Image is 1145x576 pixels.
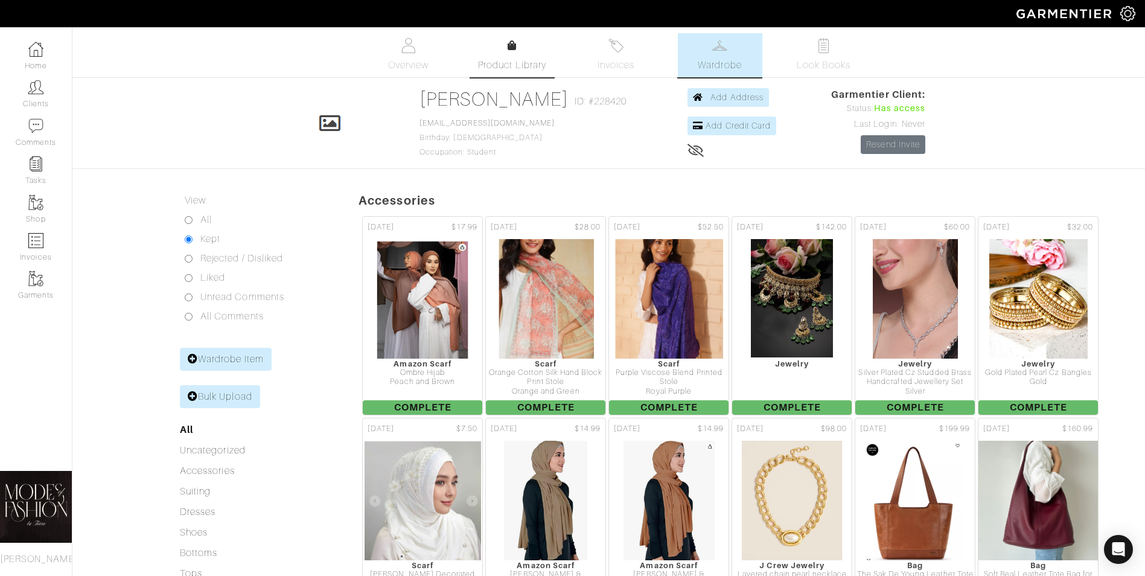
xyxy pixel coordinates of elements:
span: Add Address [710,92,764,102]
a: [DATE] $17.99 Amazon Scarf Ombre Hijab Peach and Brown Complete [361,215,484,417]
div: Amazon Scarf [363,359,482,368]
span: [DATE] [983,423,1010,435]
img: garmentier-logo-header-white-b43fb05a5012e4ada735d5af1a66efaba907eab6374d6393d1fbf88cb4ef424d.png [1010,3,1120,24]
div: Jewelry [732,359,852,368]
div: Last Login: Never [831,118,925,131]
span: $142.00 [816,222,847,233]
span: Complete [855,400,975,415]
img: chHPPeEXJNv3uLvFiYn2471S [741,440,843,561]
span: [DATE] [860,423,887,435]
img: j1mQAgr3HTp3TR1Bba6TMevP [973,440,1104,561]
span: Complete [363,400,482,415]
span: $14.99 [575,423,601,435]
div: Bag [855,561,975,570]
span: Birthday: [DEMOGRAPHIC_DATA] Occupation: Student [419,119,555,156]
div: Ombre Hijab [363,368,482,377]
a: Wardrobe [678,33,762,77]
img: orders-icon-0abe47150d42831381b5fb84f609e132dff9fe21cb692f30cb5eec754e2cba89.png [28,233,43,248]
span: Invoices [598,58,634,72]
label: All [200,213,212,227]
span: [DATE] [614,222,640,233]
img: orders-27d20c2124de7fd6de4e0e44c1d41de31381a507db9b33961299e4e07d508b8c.svg [608,38,624,53]
span: [DATE] [737,423,764,435]
div: Gold [978,377,1098,386]
a: [DATE] $142.00 Jewelry Complete [730,215,853,417]
a: All [180,424,193,435]
img: zPp5ehrK3nc48Je4MJnEoUtF [623,440,715,561]
span: Look Books [797,58,850,72]
a: Invoices [574,33,659,77]
div: Open Intercom Messenger [1104,535,1133,564]
span: Product Library [478,58,546,72]
div: Amazon Scarf [609,561,729,570]
span: $60.00 [944,222,970,233]
a: Shoes [180,527,208,538]
label: All Comments [200,309,264,324]
img: RKGuxcqCpSAw1kPtsDNQxZRV [864,440,966,561]
a: [EMAIL_ADDRESS][DOMAIN_NAME] [419,119,555,127]
img: todo-9ac3debb85659649dc8f770b8b6100bb5dab4b48dedcbae339e5042a72dfd3cc.svg [816,38,831,53]
label: View: [185,193,208,208]
span: Garmentier Client: [831,88,925,102]
a: Accessories [180,466,235,476]
div: Silver Plated Cz Studded Brass Handcrafted Jewellery Set [855,368,975,387]
span: $17.99 [451,222,477,233]
span: $32.00 [1067,222,1093,233]
div: Status: [831,102,925,115]
img: nT8keoTFHsHuiZE3xs5g3S7u [989,238,1088,359]
span: Has access [874,102,926,115]
div: Jewelry [978,359,1098,368]
img: basicinfo-40fd8af6dae0f16599ec9e87c0ef1c0a1fdea2edbe929e3d69a839185d80c458.svg [401,38,416,53]
div: Scarf [609,359,729,368]
a: [PERSON_NAME] [419,88,569,110]
img: cngnkBJDBs5RHt6V6wJmvFB1 [376,238,469,359]
div: Peach and Brown [363,377,482,386]
a: [DATE] $28.00 Scarf Orange Cotton Silk Hand Block Print Stole Orange and Green Complete [484,215,607,417]
img: 2dUwkcsHWx48MaLgBQyNuPLf [364,440,482,561]
a: Suiting [180,486,211,497]
a: Product Library [470,39,555,72]
span: $7.50 [456,423,477,435]
span: [DATE] [491,222,517,233]
a: Overview [366,33,451,77]
h5: Accessories [359,193,1145,208]
div: Silver [855,387,975,396]
div: Amazon Scarf [486,561,605,570]
a: Resend Invite [861,135,925,154]
span: $14.99 [698,423,724,435]
span: Overview [388,58,429,72]
div: Bag [978,561,1098,570]
img: garments-icon-b7da505a4dc4fd61783c78ac3ca0ef83fa9d6f193b1c9dc38574b1d14d53ca28.png [28,271,43,286]
img: n6inuhSxpRmVk11AQvMJNkEm [503,440,588,561]
span: Add Credit Card [706,121,771,130]
span: $160.99 [1062,423,1093,435]
div: J Crew Jewelry [732,561,852,570]
span: [DATE] [737,222,764,233]
div: Scarf [486,359,605,368]
div: Jewelry [855,359,975,368]
img: Amht4D6oHfBsE5XmFA1CbV2j [872,238,958,359]
img: KppB7igyxbbbJsqxNzfrBjRg [614,238,724,359]
span: Complete [732,400,852,415]
a: Look Books [782,33,866,77]
span: [DATE] [614,423,640,435]
a: Bottoms [180,548,217,558]
img: wardrobe-487a4870c1b7c33e795ec22d11cfc2ed9d08956e64fb3008fe2437562e282088.svg [712,38,727,53]
span: Wardrobe [698,58,741,72]
span: $98.00 [821,423,847,435]
a: [DATE] $60.00 Jewelry Silver Plated Cz Studded Brass Handcrafted Jewellery Set Silver Complete [853,215,977,417]
span: $52.50 [698,222,724,233]
img: garments-icon-b7da505a4dc4fd61783c78ac3ca0ef83fa9d6f193b1c9dc38574b1d14d53ca28.png [28,195,43,210]
a: Dresses [180,507,215,517]
span: $199.99 [939,423,970,435]
a: Add Address [687,88,769,107]
span: [DATE] [491,423,517,435]
img: jt8C63JCMHWfPKyKpi4DuEds [497,238,595,359]
img: dashboard-icon-dbcd8f5a0b271acd01030246c82b418ddd0df26cd7fceb0bd07c9910d44c42f6.png [28,42,43,57]
label: Liked [200,270,225,285]
span: Complete [486,400,605,415]
div: Orange Cotton Silk Hand Block Print Stole [486,368,605,387]
a: Add Credit Card [687,117,776,135]
span: [DATE] [368,423,394,435]
img: udTwqcMQ5NCebYEgg5TdHa4W [750,238,834,359]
